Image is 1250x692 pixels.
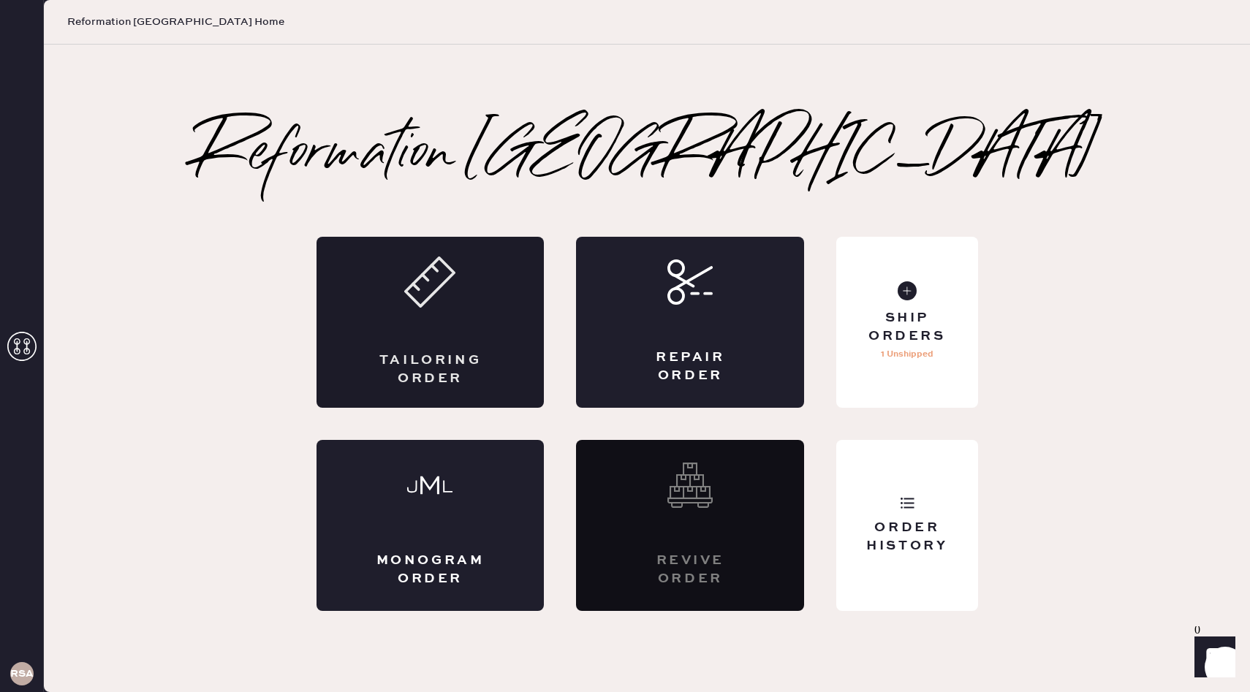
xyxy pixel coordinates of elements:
div: Monogram Order [375,552,486,588]
div: Revive order [635,552,746,588]
div: Order History [848,519,966,555]
h2: Reformation [GEOGRAPHIC_DATA] [195,126,1099,184]
div: Tailoring Order [375,351,486,388]
div: Interested? Contact us at care@hemster.co [576,440,804,611]
h3: RSA [10,669,34,679]
div: Repair Order [635,349,746,385]
p: 1 Unshipped [881,346,933,363]
iframe: Front Chat [1181,626,1243,689]
span: Reformation [GEOGRAPHIC_DATA] Home [67,15,284,29]
div: Ship Orders [848,309,966,346]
